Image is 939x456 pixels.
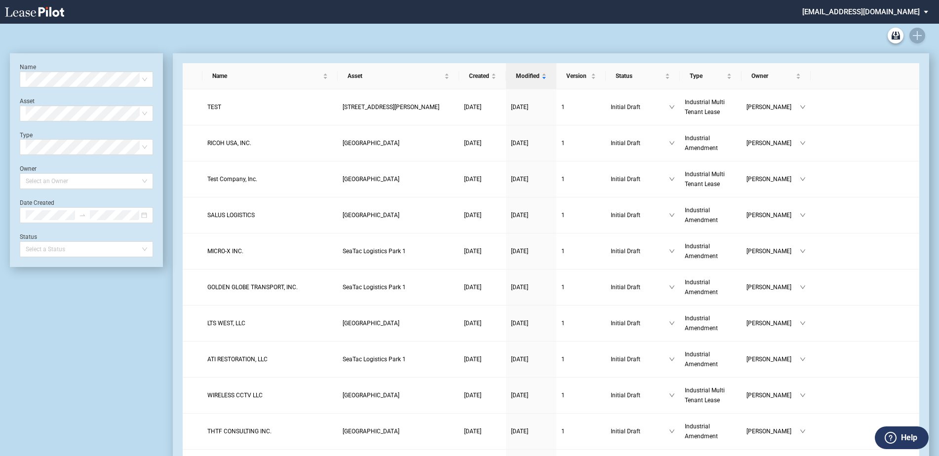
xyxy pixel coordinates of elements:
span: Initial Draft [611,318,669,328]
a: [DATE] [464,246,501,256]
a: Industrial Amendment [685,313,737,333]
span: Version [566,71,589,81]
a: THTF CONSULTING INC. [207,426,333,436]
a: [DATE] [511,174,551,184]
span: [DATE] [464,212,481,219]
a: Archive [888,28,903,43]
a: [DATE] [511,426,551,436]
a: RICOH USA, INC. [207,138,333,148]
span: ATI RESTORATION, LLC [207,356,268,363]
a: [DATE] [464,354,501,364]
span: Industrial Amendment [685,423,718,440]
span: Industrial Amendment [685,351,718,368]
a: [DATE] [464,426,501,436]
span: Owner [751,71,794,81]
span: down [800,428,806,434]
a: [DATE] [511,246,551,256]
span: [DATE] [464,248,481,255]
span: [DATE] [511,140,528,147]
label: Owner [20,165,37,172]
th: Type [680,63,742,89]
span: 1 [561,140,565,147]
span: Name [212,71,321,81]
span: down [800,392,806,398]
span: Type [690,71,725,81]
th: Modified [506,63,556,89]
a: [DATE] [511,138,551,148]
span: [DATE] [511,356,528,363]
label: Type [20,132,33,139]
span: Industrial Multi Tenant Lease [685,387,725,404]
span: Initial Draft [611,102,669,112]
span: Industrial Multi Tenant Lease [685,99,725,115]
label: Help [901,431,917,444]
span: [PERSON_NAME] [746,426,800,436]
span: down [669,284,675,290]
span: 1 [561,284,565,291]
a: SeaTac Logistics Park 1 [343,246,454,256]
span: Initial Draft [611,426,669,436]
span: [PERSON_NAME] [746,174,800,184]
span: down [800,176,806,182]
span: [DATE] [464,320,481,327]
span: down [800,140,806,146]
a: [DATE] [464,282,501,292]
span: LTS WEST, LLC [207,320,245,327]
span: Initial Draft [611,138,669,148]
span: [PERSON_NAME] [746,282,800,292]
span: Industrial Amendment [685,207,718,224]
span: Industrial Amendment [685,279,718,296]
span: [DATE] [511,248,528,255]
span: [DATE] [464,140,481,147]
a: [DATE] [464,318,501,328]
span: [PERSON_NAME] [746,246,800,256]
span: [DATE] [464,176,481,183]
span: down [669,176,675,182]
span: 1 [561,320,565,327]
span: Initial Draft [611,246,669,256]
a: 1 [561,210,601,220]
span: SeaTac Logistics Park 1 [343,284,406,291]
span: down [800,248,806,254]
a: Industrial Amendment [685,277,737,297]
a: [GEOGRAPHIC_DATA] [343,318,454,328]
span: down [800,320,806,326]
a: 1 [561,246,601,256]
a: Industrial Amendment [685,421,737,441]
span: [DATE] [464,356,481,363]
span: 1 [561,212,565,219]
span: 1 [561,428,565,435]
span: [DATE] [464,428,481,435]
span: SeaTac Logistics Park 1 [343,248,406,255]
span: down [669,392,675,398]
span: [DATE] [511,320,528,327]
span: [PERSON_NAME] [746,138,800,148]
span: 1 [561,356,565,363]
span: [DATE] [464,104,481,111]
span: Dupont Industrial Center [343,392,399,399]
a: Industrial Amendment [685,205,737,225]
span: [DATE] [511,392,528,399]
a: [GEOGRAPHIC_DATA] [343,210,454,220]
span: Kato Business Center [343,320,399,327]
span: down [669,104,675,110]
a: SALUS LOGISTICS [207,210,333,220]
span: [DATE] [464,284,481,291]
span: [PERSON_NAME] [746,354,800,364]
span: down [800,212,806,218]
th: Owner [742,63,811,89]
a: [DATE] [464,138,501,148]
th: Version [556,63,606,89]
a: [DATE] [464,390,501,400]
span: Industrial Amendment [685,315,718,332]
label: Name [20,64,36,71]
span: SALUS LOGISTICS [207,212,255,219]
th: Asset [338,63,459,89]
span: down [669,356,675,362]
span: [DATE] [511,284,528,291]
span: Kato Business Center [343,428,399,435]
a: [DATE] [511,390,551,400]
span: Status [616,71,663,81]
span: [PERSON_NAME] [746,318,800,328]
span: Created [469,71,489,81]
